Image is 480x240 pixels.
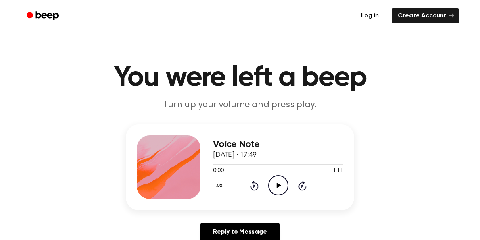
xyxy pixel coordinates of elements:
[333,167,343,175] span: 1:11
[37,64,443,92] h1: You were left a beep
[213,167,223,175] span: 0:00
[392,8,459,23] a: Create Account
[213,139,343,150] h3: Voice Note
[353,7,387,25] a: Log in
[213,151,257,159] span: [DATE] · 17:49
[213,179,225,192] button: 1.0x
[88,99,392,112] p: Turn up your volume and press play.
[21,8,66,24] a: Beep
